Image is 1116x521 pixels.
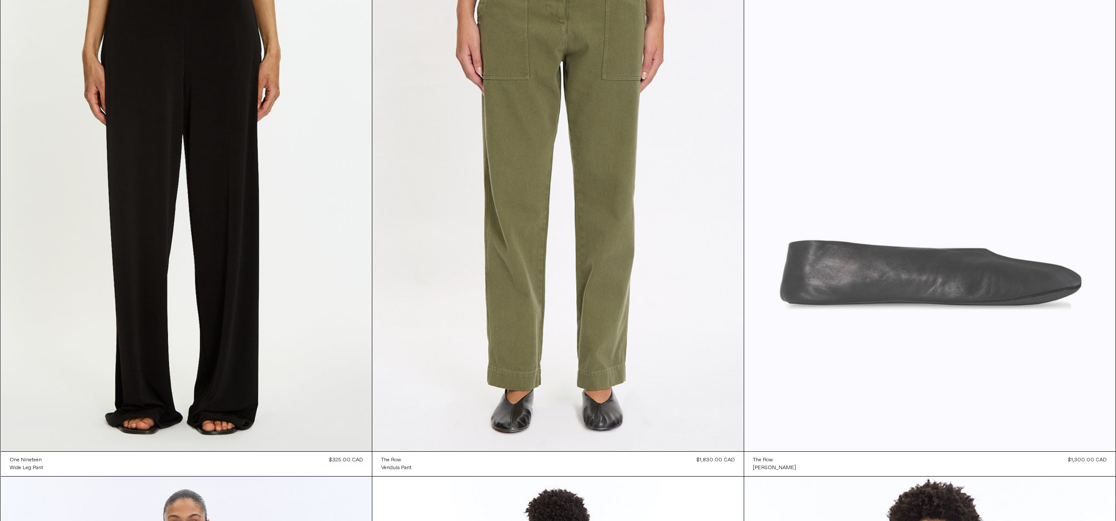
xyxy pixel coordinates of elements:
div: $325.00 CAD [329,456,363,464]
a: [PERSON_NAME] [753,464,796,472]
div: The Row [381,457,401,464]
div: Vendula Pant [381,464,412,472]
div: $1,830.00 CAD [697,456,735,464]
a: One Nineteen [10,456,43,464]
a: The Row [753,456,796,464]
div: [PERSON_NAME] [753,464,796,472]
div: $1,300.00 CAD [1068,456,1107,464]
a: Wide Leg Pant [10,464,43,472]
a: The Row [381,456,412,464]
a: Vendula Pant [381,464,412,472]
div: Wide Leg Pant [10,464,43,472]
div: One Nineteen [10,457,42,464]
div: The Row [753,457,773,464]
